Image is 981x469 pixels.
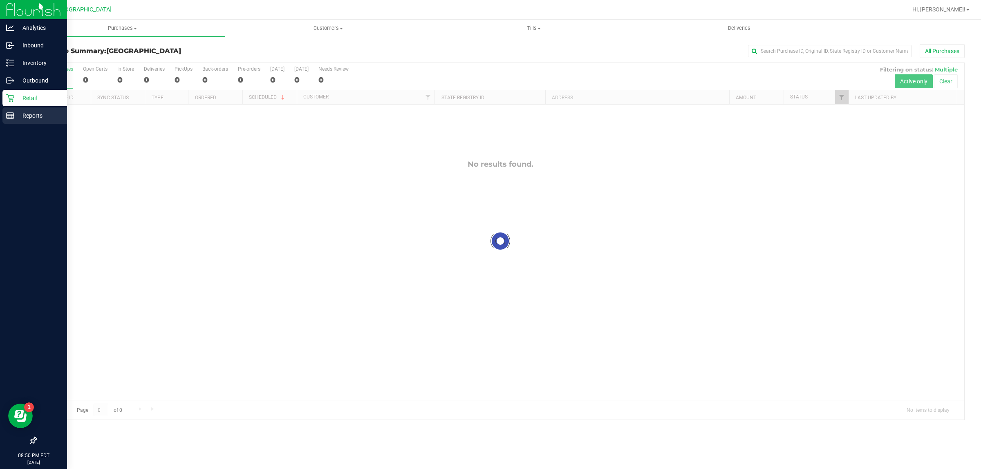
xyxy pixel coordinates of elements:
span: Deliveries [717,25,762,32]
h3: Purchase Summary: [36,47,345,55]
inline-svg: Inbound [6,41,14,49]
p: Retail [14,93,63,103]
a: Deliveries [636,20,842,37]
p: 08:50 PM EDT [4,452,63,459]
inline-svg: Analytics [6,24,14,32]
inline-svg: Inventory [6,59,14,67]
p: Analytics [14,23,63,33]
inline-svg: Reports [6,112,14,120]
button: All Purchases [920,44,965,58]
inline-svg: Retail [6,94,14,102]
a: Customers [225,20,431,37]
p: Inbound [14,40,63,50]
span: Customers [226,25,430,32]
a: Tills [431,20,636,37]
input: Search Purchase ID, Original ID, State Registry ID or Customer Name... [748,45,912,57]
iframe: Resource center unread badge [24,402,34,412]
p: Inventory [14,58,63,68]
span: [GEOGRAPHIC_DATA] [106,47,181,55]
p: Reports [14,111,63,121]
p: [DATE] [4,459,63,465]
span: Purchases [20,25,225,32]
span: Hi, [PERSON_NAME]! [912,6,965,13]
span: Tills [431,25,636,32]
span: [GEOGRAPHIC_DATA] [56,6,112,13]
p: Outbound [14,76,63,85]
iframe: Resource center [8,404,33,428]
a: Purchases [20,20,225,37]
inline-svg: Outbound [6,76,14,85]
